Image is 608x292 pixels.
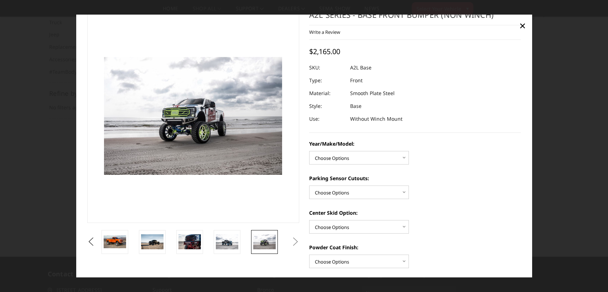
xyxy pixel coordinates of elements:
span: $2,165.00 [309,47,340,56]
label: Powder Coat Finish: [309,244,521,251]
img: A2L Series - Base Front Bumper (Non Winch) [253,234,276,249]
iframe: Chat Widget [572,258,608,292]
label: Year/Make/Model: [309,140,521,147]
dd: Base [350,100,362,113]
img: A2L Series - Base Front Bumper (Non Winch) [104,235,126,248]
dt: Use: [309,113,345,125]
span: × [519,18,526,33]
dt: SKU: [309,61,345,74]
dt: Type: [309,74,345,87]
h1: A2L Series - Base Front Bumper (Non Winch) [309,9,521,25]
a: A2L Series - Base Front Bumper (Non Winch) [87,9,299,223]
img: A2L Series - Base Front Bumper (Non Winch) [178,234,201,249]
button: Previous [85,236,96,247]
dd: Without Winch Mount [350,113,402,125]
dd: Smooth Plate Steel [350,87,395,100]
button: Next [290,236,301,247]
img: A2L Series - Base Front Bumper (Non Winch) [216,234,238,249]
img: A2L Series - Base Front Bumper (Non Winch) [141,234,163,249]
dt: Style: [309,100,345,113]
dd: Front [350,74,363,87]
label: Parking Sensor Cutouts: [309,174,521,182]
dd: A2L Base [350,61,371,74]
dt: Material: [309,87,345,100]
a: Write a Review [309,29,340,35]
a: Close [517,20,528,31]
label: Center Skid Option: [309,209,521,217]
